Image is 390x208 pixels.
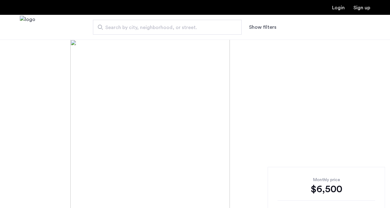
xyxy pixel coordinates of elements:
a: Registration [353,5,370,10]
a: Login [332,5,345,10]
div: Monthly price [278,177,375,183]
img: logo [20,16,35,39]
button: Show or hide filters [249,23,276,31]
div: $6,500 [278,183,375,195]
span: Search by city, neighborhood, or street. [105,24,224,31]
input: Apartment Search [93,20,242,35]
a: Cazamio Logo [20,16,35,39]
